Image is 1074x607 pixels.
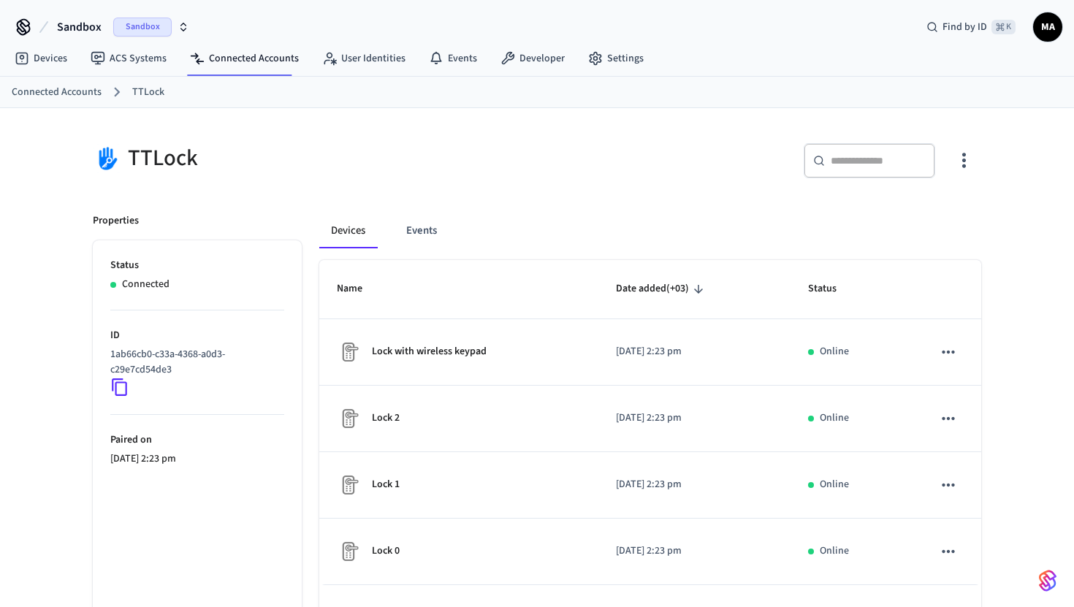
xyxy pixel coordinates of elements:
[820,543,849,559] p: Online
[93,213,139,229] p: Properties
[57,18,102,36] span: Sandbox
[337,340,360,364] img: Placeholder Lock Image
[915,14,1027,40] div: Find by ID⌘ K
[12,85,102,100] a: Connected Accounts
[372,477,400,492] p: Lock 1
[132,85,164,100] a: TTLock
[372,543,400,559] p: Lock 0
[372,344,487,359] p: Lock with wireless keypad
[372,411,400,426] p: Lock 2
[820,344,849,359] p: Online
[3,45,79,72] a: Devices
[113,18,172,37] span: Sandbox
[489,45,576,72] a: Developer
[616,344,773,359] p: [DATE] 2:23 pm
[122,277,170,292] p: Connected
[311,45,417,72] a: User Identities
[337,278,381,300] span: Name
[337,473,360,497] img: Placeholder Lock Image
[820,411,849,426] p: Online
[395,213,449,248] button: Events
[319,260,981,585] table: sticky table
[110,258,284,273] p: Status
[576,45,655,72] a: Settings
[319,213,981,248] div: connected account tabs
[991,20,1016,34] span: ⌘ K
[319,213,377,248] button: Devices
[616,477,773,492] p: [DATE] 2:23 pm
[110,347,278,378] p: 1ab66cb0-c33a-4368-a0d3-c29e7cd54de3
[79,45,178,72] a: ACS Systems
[820,477,849,492] p: Online
[93,143,122,173] img: TTLock Logo, Square
[110,328,284,343] p: ID
[93,143,528,173] div: TTLock
[337,540,360,563] img: Placeholder Lock Image
[110,451,284,467] p: [DATE] 2:23 pm
[1039,569,1056,592] img: SeamLogoGradient.69752ec5.svg
[942,20,987,34] span: Find by ID
[808,278,856,300] span: Status
[616,411,773,426] p: [DATE] 2:23 pm
[337,407,360,430] img: Placeholder Lock Image
[178,45,311,72] a: Connected Accounts
[110,432,284,448] p: Paired on
[417,45,489,72] a: Events
[1033,12,1062,42] button: MA
[1035,14,1061,40] span: MA
[616,278,708,300] span: Date added(+03)
[616,543,773,559] p: [DATE] 2:23 pm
